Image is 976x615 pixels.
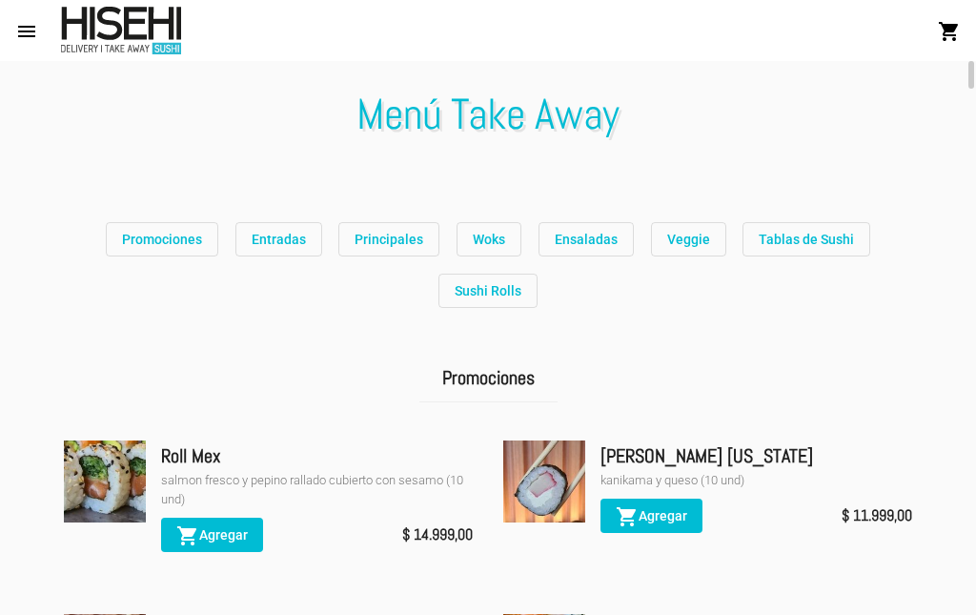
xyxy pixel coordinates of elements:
div: kanikama y queso (10 und) [600,471,912,490]
img: 3f0b4f40-7ccf-4eeb-bf87-cb49b82bb8eb.jpeg [503,441,585,523]
mat-icon: menu [15,20,38,43]
div: Roll Mex [161,441,473,471]
button: Agregar [600,499,702,533]
span: Sushi Rolls [455,283,521,298]
span: $ 14.999,00 [402,522,473,548]
button: Tablas de Sushi [742,222,870,256]
button: Promociones [106,222,218,256]
span: Entradas [252,232,306,247]
span: Ensaladas [555,232,618,247]
span: Agregar [616,508,687,523]
button: Agregar [161,518,263,552]
mat-icon: shopping_cart [616,505,639,528]
span: $ 11.999,00 [842,502,912,529]
button: Woks [457,222,521,256]
span: Agregar [176,527,248,543]
h2: Promociones [419,355,558,403]
div: salmon fresco y pepino rallado cubierto con sesamo (10 und) [161,471,473,509]
button: Veggie [651,222,726,256]
span: Tablas de Sushi [759,232,854,247]
span: Principales [355,232,423,247]
button: Entradas [235,222,322,256]
span: Woks [473,232,505,247]
mat-icon: shopping_cart [176,524,199,547]
button: Ensaladas [539,222,634,256]
span: Promociones [122,232,202,247]
span: Veggie [667,232,710,247]
button: Sushi Rolls [438,274,538,308]
div: [PERSON_NAME] [US_STATE] [600,441,912,471]
img: c19f0515-b645-47a5-8f23-49fe53a513a2.jpeg [64,441,146,523]
button: Principales [338,222,439,256]
mat-icon: shopping_cart [938,20,961,43]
